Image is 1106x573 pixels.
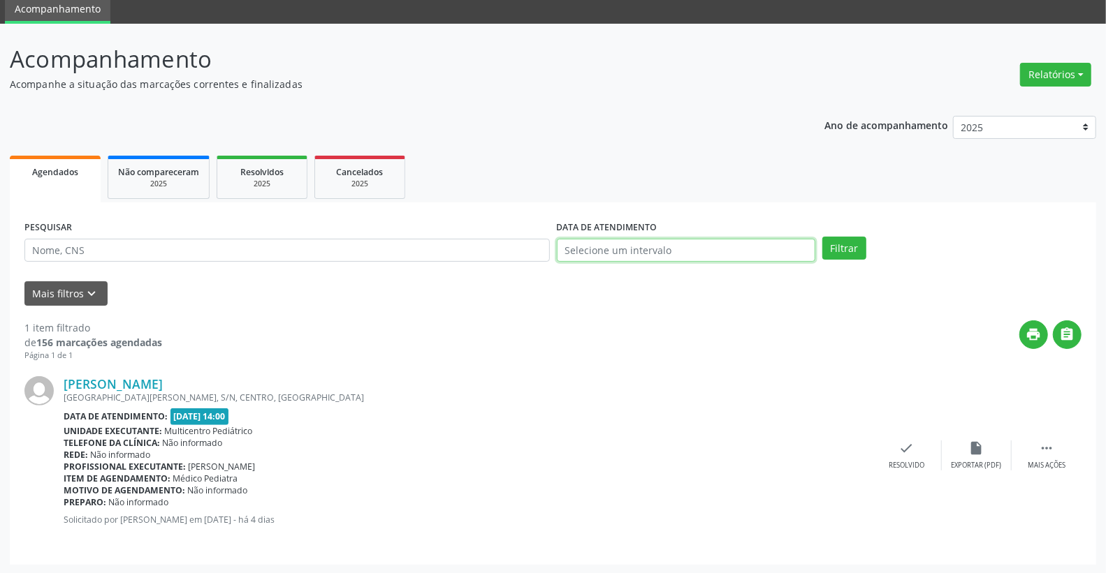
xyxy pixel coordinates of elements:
span: Multicentro Pediátrico [165,425,253,437]
span: Não informado [188,484,248,496]
b: Data de atendimento: [64,410,168,422]
b: Telefone da clínica: [64,437,160,449]
label: PESQUISAR [24,217,72,239]
b: Item de agendamento: [64,472,170,484]
i: check [899,440,915,456]
span: Cancelados [337,166,384,178]
p: Acompanhe a situação das marcações correntes e finalizadas [10,77,771,91]
i: keyboard_arrow_down [85,286,100,302]
span: Não compareceram [118,166,199,178]
div: Exportar (PDF) [952,461,1002,470]
b: Motivo de agendamento: [64,484,185,496]
span: Não informado [109,496,169,508]
input: Nome, CNS [24,239,550,262]
div: [GEOGRAPHIC_DATA][PERSON_NAME], S/N, CENTRO, [GEOGRAPHIC_DATA] [64,392,872,403]
span: Médico Pediatra [173,472,238,484]
button:  [1053,320,1082,349]
button: print [1019,320,1048,349]
i:  [1060,327,1075,342]
span: Não informado [91,449,151,461]
input: Selecione um intervalo [557,239,816,262]
strong: 156 marcações agendadas [36,336,162,349]
b: Unidade executante: [64,425,162,437]
span: Não informado [163,437,223,449]
p: Acompanhamento [10,42,771,77]
div: 1 item filtrado [24,320,162,335]
i: print [1026,327,1042,342]
p: Solicitado por [PERSON_NAME] em [DATE] - há 4 dias [64,514,872,526]
div: 2025 [227,179,297,189]
div: de [24,335,162,350]
div: Resolvido [889,461,924,470]
b: Profissional executante: [64,461,186,472]
button: Mais filtroskeyboard_arrow_down [24,281,108,306]
b: Preparo: [64,496,106,508]
i:  [1039,440,1054,456]
button: Filtrar [822,237,866,260]
label: DATA DE ATENDIMENTO [557,217,657,239]
span: [PERSON_NAME] [189,461,256,472]
div: Página 1 de 1 [24,350,162,362]
span: [DATE] 14:00 [170,408,229,424]
span: Agendados [32,166,78,178]
b: Rede: [64,449,88,461]
img: img [24,376,54,405]
i: insert_drive_file [969,440,984,456]
span: Resolvidos [240,166,284,178]
div: 2025 [325,179,395,189]
div: 2025 [118,179,199,189]
a: [PERSON_NAME] [64,376,163,392]
div: Mais ações [1028,461,1065,470]
button: Relatórios [1020,63,1091,87]
p: Ano de acompanhamento [824,116,948,133]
